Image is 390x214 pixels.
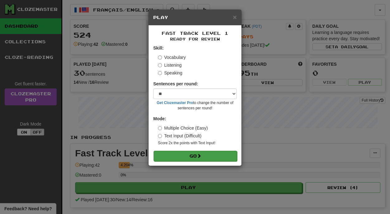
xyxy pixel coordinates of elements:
input: Listening [158,63,162,67]
label: Listening [158,62,182,68]
span: Fast Track Level 1 [162,31,228,36]
a: Get Clozemaster Pro [157,101,193,105]
h5: Play [153,14,237,21]
label: Multiple Choice (Easy) [158,125,208,131]
label: Text Input (Difficult) [158,133,202,139]
label: Speaking [158,70,182,76]
small: Ready for Review [153,36,237,42]
input: Text Input (Difficult) [158,134,162,138]
label: Sentences per round: [153,81,198,87]
strong: Mode: [153,116,166,121]
input: Multiple Choice (Easy) [158,126,162,130]
button: Go [154,151,237,161]
span: × [233,13,237,21]
label: Vocabulary [158,54,186,60]
button: Close [233,14,237,20]
small: to change the number of sentences per round! [153,100,237,111]
input: Speaking [158,71,162,75]
small: Score 2x the points with Text Input ! [158,140,237,146]
strong: Skill: [153,45,164,50]
input: Vocabulary [158,55,162,59]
